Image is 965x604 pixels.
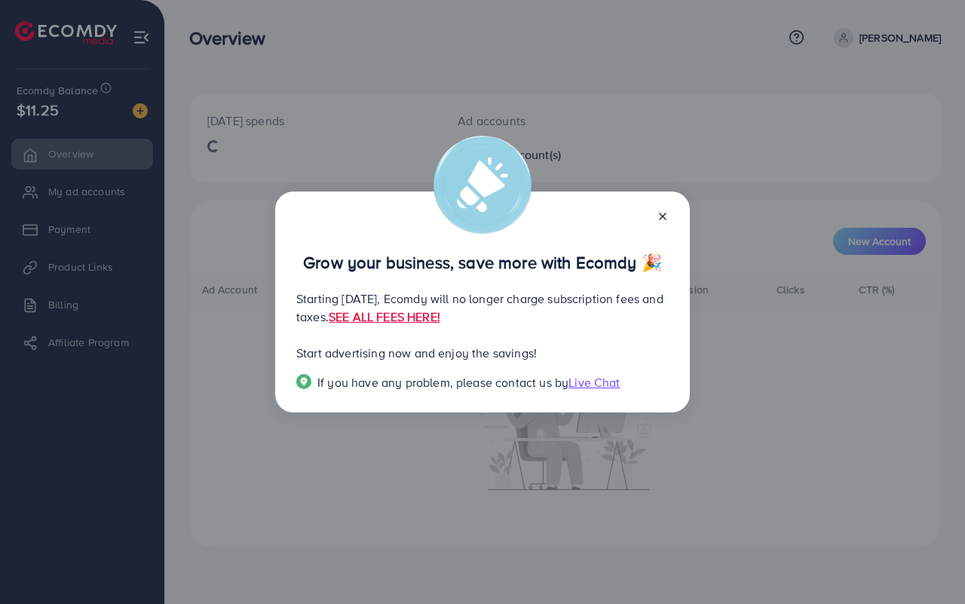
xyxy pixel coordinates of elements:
img: alert [433,136,532,234]
p: Grow your business, save more with Ecomdy 🎉 [296,253,669,271]
p: Starting [DATE], Ecomdy will no longer charge subscription fees and taxes. [296,290,669,326]
p: Start advertising now and enjoy the savings! [296,344,669,362]
span: If you have any problem, please contact us by [317,374,568,391]
a: SEE ALL FEES HERE! [329,308,440,325]
span: Live Chat [568,374,620,391]
img: Popup guide [296,374,311,389]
